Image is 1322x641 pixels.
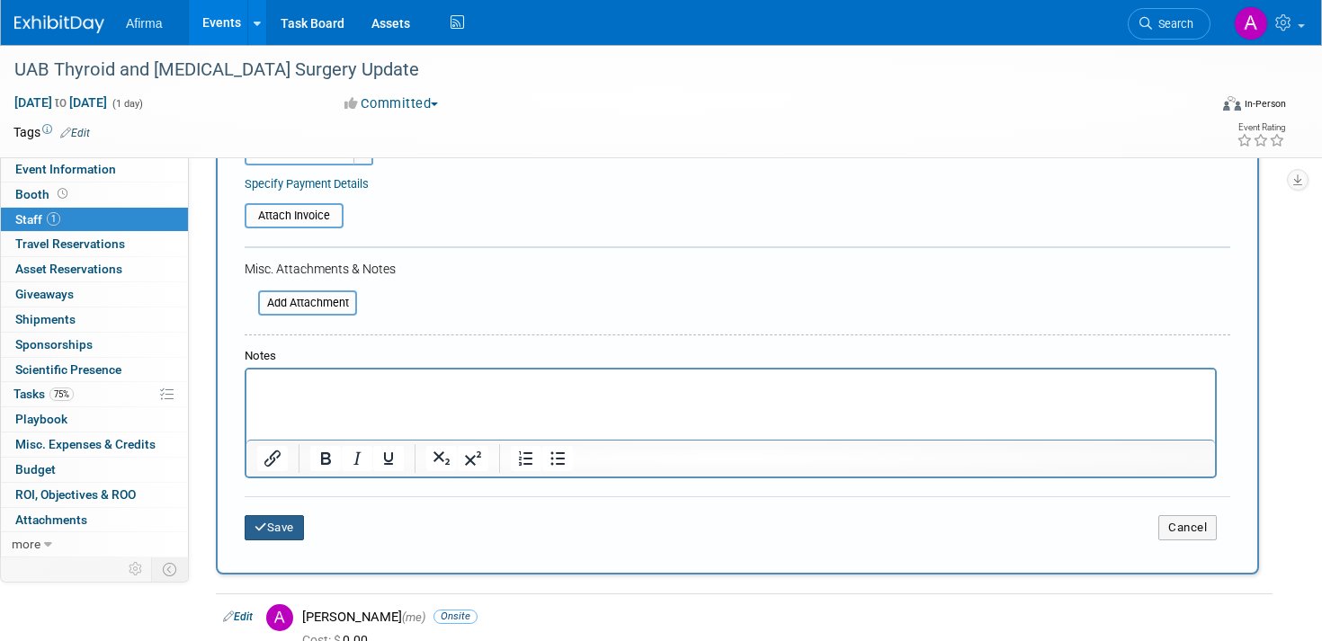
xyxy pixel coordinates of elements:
[13,387,74,401] span: Tasks
[338,94,445,113] button: Committed
[1,432,188,457] a: Misc. Expenses & Credits
[47,212,60,226] span: 1
[121,557,152,581] td: Personalize Event Tab Strip
[1,183,188,207] a: Booth
[1,307,188,332] a: Shipments
[1234,6,1268,40] img: Abbee Buchanan
[15,412,67,426] span: Playbook
[1223,96,1241,111] img: Format-Inperson.png
[1158,515,1217,540] button: Cancel
[15,437,156,451] span: Misc. Expenses & Credits
[15,462,56,476] span: Budget
[426,446,457,471] button: Subscript
[1,382,188,406] a: Tasks75%
[245,348,1217,365] div: Notes
[1,508,188,532] a: Attachments
[245,260,1230,278] div: Misc. Attachments & Notes
[458,446,488,471] button: Superscript
[49,387,74,401] span: 75%
[15,262,122,276] span: Asset Reservations
[52,95,69,110] span: to
[126,16,162,31] span: Afirma
[1244,97,1286,111] div: In-Person
[1152,17,1193,31] span: Search
[1,358,188,382] a: Scientific Presence
[1,483,188,507] a: ROI, Objectives & ROO
[1,157,188,182] a: Event Information
[1237,123,1285,132] div: Event Rating
[1,232,188,256] a: Travel Reservations
[1,257,188,281] a: Asset Reservations
[266,604,293,631] img: A.jpg
[1096,93,1286,120] div: Event Format
[302,609,1265,626] div: [PERSON_NAME]
[1,407,188,432] a: Playbook
[433,610,478,623] span: Onsite
[223,610,253,623] a: Edit
[246,369,1215,440] iframe: Rich Text Area
[15,312,76,326] span: Shipments
[60,127,90,139] a: Edit
[111,98,143,110] span: (1 day)
[54,187,71,200] span: Booth not reserved yet
[402,610,425,624] span: (me)
[245,515,304,540] button: Save
[15,187,71,201] span: Booth
[1,282,188,307] a: Giveaways
[13,94,108,111] span: [DATE] [DATE]
[511,446,541,471] button: Numbered list
[15,512,87,527] span: Attachments
[12,537,40,551] span: more
[1,458,188,482] a: Budget
[15,487,136,502] span: ROI, Objectives & ROO
[8,54,1178,86] div: UAB Thyroid and [MEDICAL_DATA] Surgery Update
[310,446,341,471] button: Bold
[257,446,288,471] button: Insert/edit link
[15,337,93,352] span: Sponsorships
[152,557,189,581] td: Toggle Event Tabs
[1,208,188,232] a: Staff1
[1,333,188,357] a: Sponsorships
[13,123,90,141] td: Tags
[373,446,404,471] button: Underline
[14,15,104,33] img: ExhibitDay
[15,362,121,377] span: Scientific Presence
[1128,8,1210,40] a: Search
[342,446,372,471] button: Italic
[245,177,369,191] a: Specify Payment Details
[15,236,125,251] span: Travel Reservations
[15,162,116,176] span: Event Information
[15,212,60,227] span: Staff
[542,446,573,471] button: Bullet list
[15,287,74,301] span: Giveaways
[1,532,188,556] a: more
